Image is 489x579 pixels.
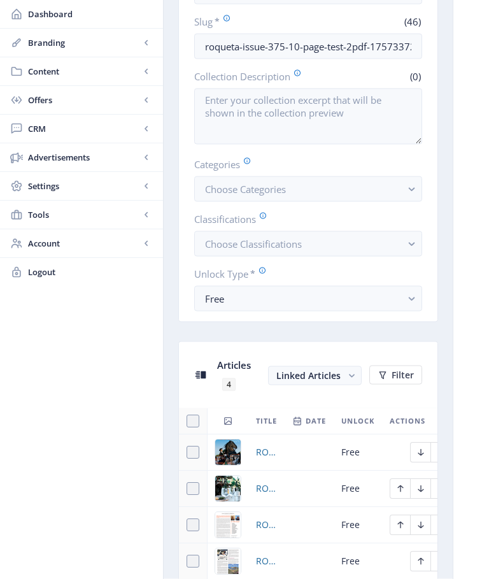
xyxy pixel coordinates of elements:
span: Offers [28,94,140,106]
img: pg-3.jpg [215,513,241,538]
a: ROQUETA ISSUE 375 10 page test 2.pdf - Page 2 [256,482,277,497]
span: (46) [402,15,422,28]
span: Logout [28,266,153,278]
span: Content [28,65,140,78]
button: Choose Classifications [194,231,422,257]
span: Actions [390,414,425,429]
td: Free [334,508,382,544]
a: Edit page [390,518,410,531]
a: Edit page [430,482,451,494]
img: pg-2.jpg [215,476,241,502]
span: Advertisements [28,151,140,164]
span: Articles [217,359,251,371]
span: Settings [28,180,140,192]
span: Tools [28,208,140,221]
a: Edit page [430,446,451,458]
td: Free [334,435,382,471]
input: this-is-how-a-slug-looks-like [194,34,422,59]
span: Linked Articles [276,369,341,382]
label: Collection Description [194,69,303,83]
button: Free [194,286,422,311]
a: ROQUETA ISSUE 375 10 page test 2.pdf - Page 1 [256,445,277,461]
button: Filter [369,366,422,385]
a: Edit page [410,482,430,494]
span: Branding [28,36,140,49]
div: Free [205,291,401,306]
span: Date [306,414,326,429]
img: pg-1.jpg [215,440,241,466]
a: Edit page [430,555,451,567]
a: Edit page [410,446,430,458]
span: Unlock [341,414,374,429]
span: Account [28,237,140,250]
a: Edit page [430,518,451,531]
a: Edit page [390,482,410,494]
button: Choose Categories [194,176,422,202]
td: Free [334,471,382,508]
span: (0) [408,70,422,83]
span: Filter [392,370,414,380]
a: ROQUETA ISSUE 375 10 page test 2.pdf - Page 3 [256,518,277,533]
button: Linked Articles [268,366,362,385]
label: Classifications [194,212,412,226]
span: Title [256,414,277,429]
span: 4 [222,378,236,391]
label: Categories [194,157,412,171]
label: Slug [194,15,303,29]
span: Choose Categories [205,183,286,196]
span: CRM [28,122,140,135]
a: Edit page [410,518,430,531]
span: Choose Classifications [205,238,302,250]
label: Unlock Type [194,267,412,281]
span: Dashboard [28,8,153,20]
